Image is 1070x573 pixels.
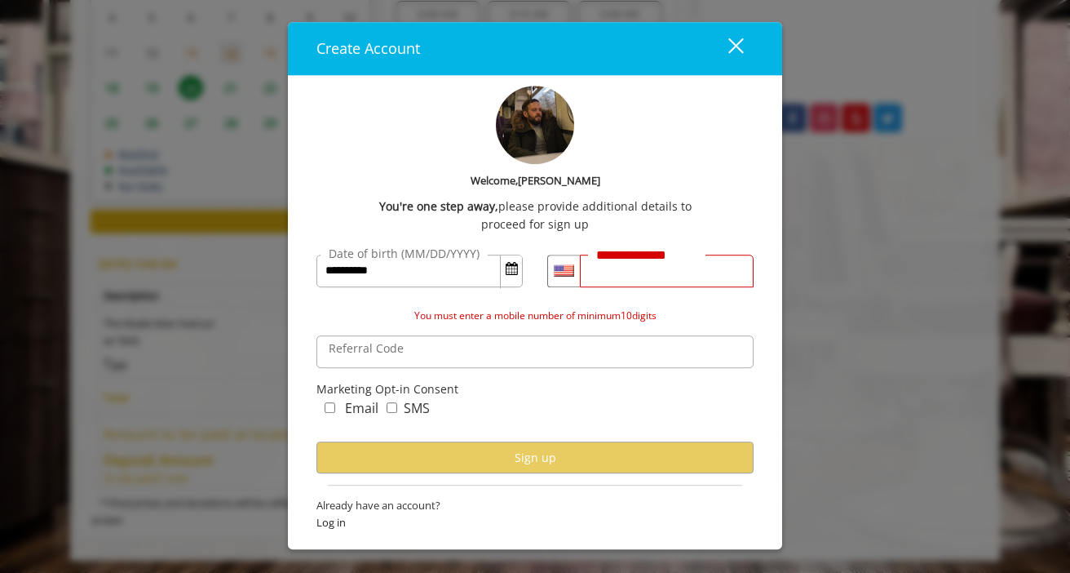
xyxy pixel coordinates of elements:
input: marketing_email_concern [325,403,335,414]
b: Welcome,[PERSON_NAME] [471,172,600,189]
div: Marketing Opt-in Consent [316,380,754,398]
input: ReferralCode [316,335,754,368]
div: You must enter a mobile number of minimum10digits [316,308,754,323]
div: proceed for sign up [316,216,754,234]
label: Date of birth (MM/DD/YYYY) [321,245,488,263]
button: close dialog [698,32,754,65]
input: DateOfBirth [316,255,523,287]
span: Already have an account? [316,497,754,514]
button: Open Calendar [501,255,522,283]
button: Sign up [316,442,754,473]
span: Log in [316,514,754,531]
div: please provide additional details to [316,198,754,215]
img: profile-pic [496,86,574,164]
label: SMS [404,399,430,420]
input: marketing_sms_concern [387,403,397,414]
label: Referral Code [321,340,412,358]
span: Create Account [316,38,420,58]
b: You're one step away, [379,198,498,215]
div: Country [547,255,580,287]
div: close dialog [710,37,742,61]
label: Email [345,399,378,420]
